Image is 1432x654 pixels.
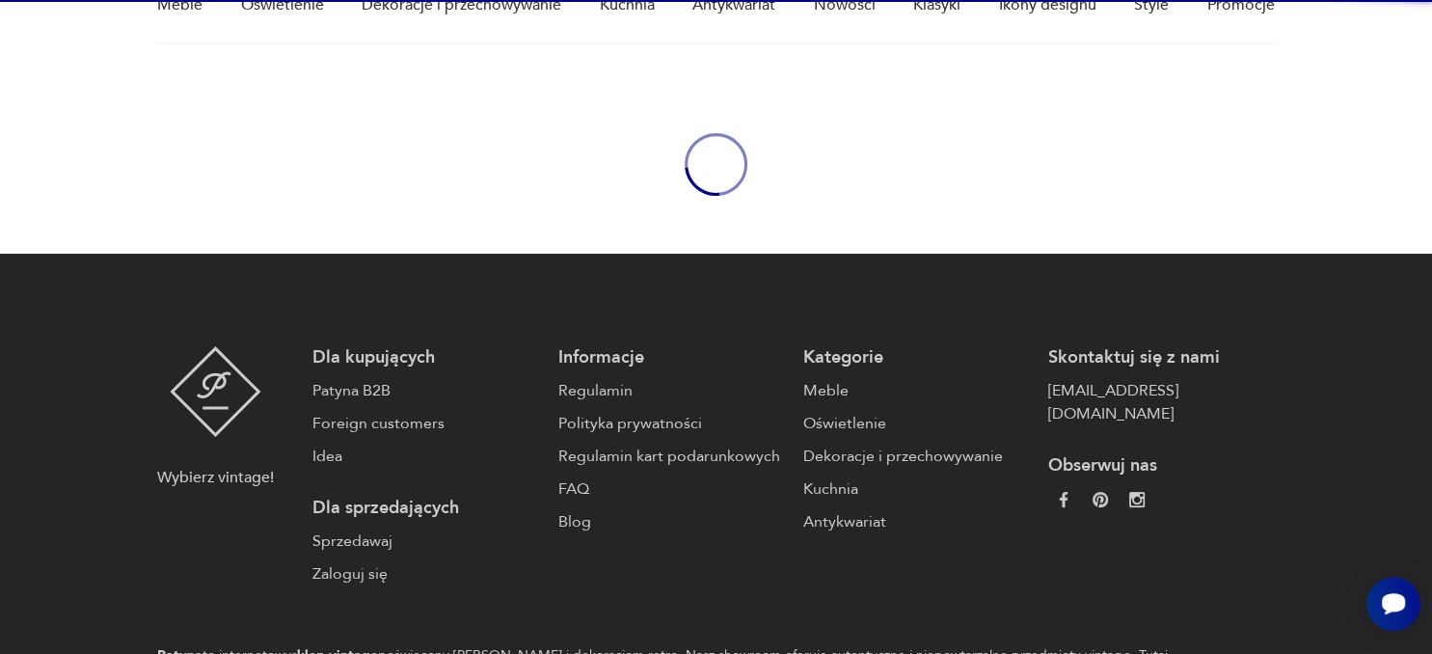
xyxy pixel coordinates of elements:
a: Meble [803,379,1029,402]
a: Dekoracje i przechowywanie [803,445,1029,468]
p: Dla sprzedających [312,497,538,520]
a: Regulamin [558,379,784,402]
a: Zaloguj się [312,562,538,586]
a: Sprzedawaj [312,530,538,553]
a: Foreign customers [312,412,538,435]
a: Antykwariat [803,510,1029,533]
a: Polityka prywatności [558,412,784,435]
p: Skontaktuj się z nami [1048,346,1274,369]
img: c2fd9cf7f39615d9d6839a72ae8e59e5.webp [1129,492,1145,507]
p: Dla kupujących [312,346,538,369]
p: Obserwuj nas [1048,454,1274,477]
p: Kategorie [803,346,1029,369]
a: Idea [312,445,538,468]
p: Informacje [558,346,784,369]
a: Regulamin kart podarunkowych [558,445,784,468]
a: FAQ [558,477,784,501]
img: da9060093f698e4c3cedc1453eec5031.webp [1056,492,1071,507]
a: Patyna B2B [312,379,538,402]
img: Patyna - sklep z meblami i dekoracjami vintage [170,346,261,437]
a: Blog [558,510,784,533]
p: Wybierz vintage! [157,466,274,489]
iframe: Smartsupp widget button [1366,577,1420,631]
a: Kuchnia [803,477,1029,501]
img: 37d27d81a828e637adc9f9cb2e3d3a8a.webp [1093,492,1108,507]
a: Oświetlenie [803,412,1029,435]
a: [EMAIL_ADDRESS][DOMAIN_NAME] [1048,379,1274,425]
